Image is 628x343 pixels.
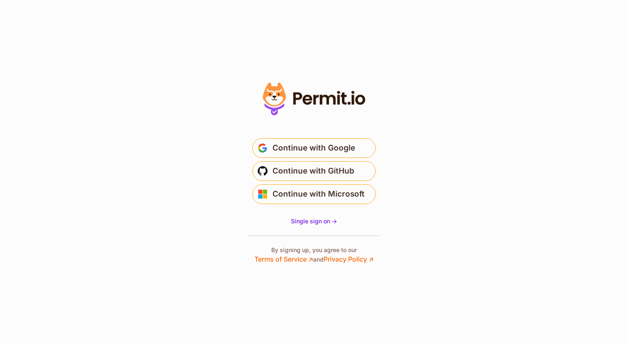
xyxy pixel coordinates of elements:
[272,141,355,155] span: Continue with Google
[252,138,376,158] button: Continue with Google
[323,255,374,263] a: Privacy Policy ↗
[291,217,337,225] a: Single sign on ->
[254,246,374,264] p: By signing up, you agree to our and
[252,161,376,181] button: Continue with GitHub
[252,184,376,204] button: Continue with Microsoft
[254,255,313,263] a: Terms of Service ↗
[291,218,337,225] span: Single sign on ->
[272,165,354,178] span: Continue with GitHub
[272,188,365,201] span: Continue with Microsoft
